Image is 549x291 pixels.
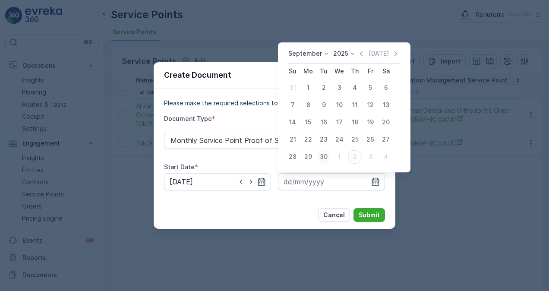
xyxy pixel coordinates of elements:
div: 1 [332,150,346,164]
div: 15 [301,115,315,129]
div: 1 [301,81,315,95]
div: 14 [286,115,300,129]
div: 12 [363,98,377,112]
div: 10 [332,98,346,112]
div: 3 [332,81,346,95]
p: Please make the required selections to create your document. [164,99,385,108]
div: 25 [348,133,362,146]
p: [DATE] [369,49,389,58]
div: 31 [286,81,300,95]
div: 7 [286,98,300,112]
div: 17 [332,115,346,129]
div: 5 [363,81,377,95]
div: 9 [317,98,331,112]
div: 16 [317,115,331,129]
th: Tuesday [316,63,331,79]
div: 28 [286,150,300,164]
div: 6 [379,81,393,95]
div: 19 [363,115,377,129]
div: 2 [317,81,331,95]
label: Document Type [164,115,212,122]
th: Friday [363,63,378,79]
div: 3 [363,150,377,164]
div: 29 [301,150,315,164]
p: 2025 [333,49,348,58]
div: 4 [379,150,393,164]
th: Thursday [347,63,363,79]
input: dd/mm/yyyy [278,173,385,190]
input: dd/mm/yyyy [164,173,271,190]
th: Monday [300,63,316,79]
p: Cancel [323,211,345,219]
div: 24 [332,133,346,146]
div: 8 [301,98,315,112]
th: Saturday [378,63,394,79]
div: 18 [348,115,362,129]
label: Start Date [164,163,195,171]
p: Submit [359,211,380,219]
div: 26 [363,133,377,146]
div: 27 [379,133,393,146]
p: September [288,49,322,58]
div: 11 [348,98,362,112]
div: 30 [317,150,331,164]
p: Create Document [164,69,231,81]
th: Wednesday [331,63,347,79]
div: 2 [348,150,362,164]
div: 20 [379,115,393,129]
button: Cancel [318,208,350,222]
button: Submit [353,208,385,222]
div: 21 [286,133,300,146]
th: Sunday [285,63,300,79]
div: 13 [379,98,393,112]
div: 23 [317,133,331,146]
div: 22 [301,133,315,146]
div: 4 [348,81,362,95]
